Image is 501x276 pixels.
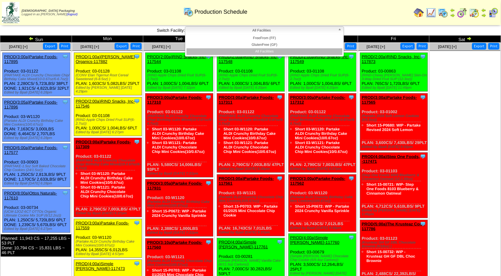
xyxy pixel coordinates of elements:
[426,8,436,18] img: line_graph.gif
[277,94,283,100] img: Tooltip
[3,144,70,187] div: Product: 03-00903 PLAN: 1,250CS / 2,813LBS / 9PLT DONE: 1,170CS / 2,633LBS / 8PLT
[145,179,213,237] div: Product: 03-W1120 PLAN: 2,388CS / 1,000LBS
[348,234,355,241] img: Tooltip
[223,141,276,154] a: Short 03-W1121: Partake ALDI Crunchy Chocolate Chip Mini Cookies(10/0.67oz)
[147,54,206,64] a: PROD(2:00a)RIND Snacks, Inc-117544
[74,53,142,95] div: Product: 03-01128 PLAN: 1,603CS / 5,082LBS / 25PLT
[9,45,27,49] a: [DATE] [+]
[295,127,347,140] a: Short 03-W1120: Partake ALDI Crunchy Birthday Cake Mini Cookies(10/0.67oz)
[187,42,342,48] li: GlutenFree (GF)
[219,176,274,186] a: PROD(3:00a)Partake Foods-117561
[134,220,140,226] img: Tooltip
[290,167,356,171] div: Edited by Bpali [DATE] 6:27pm
[469,8,479,18] img: calendarinout.gif
[29,36,34,41] img: arrowleft.gif
[438,8,448,18] img: calendarprod.gif
[348,175,355,182] img: Tooltip
[76,240,142,247] div: (Partake ALDI Crunchy Birthday Cake Mini Cookies(10/0.67oz))
[0,36,72,43] td: Sun
[472,43,486,50] button: Export
[145,93,213,177] div: Product: 03-01122 PLAN: 5,580CS / 14,006LBS / 93PLT
[362,173,428,181] div: (Step One Foods 5003 Blueberry & Cinnamon Oatmeal (12-1.59oz)
[152,45,171,49] a: [DATE] [+]
[147,73,213,81] div: (RIND Apple Chips Dried Fruit SUP(6-2.7oz))
[76,140,131,149] a: PROD(3:00a)Partake Foods-117309
[205,94,212,100] img: Tooltip
[134,260,140,267] img: Tooltip
[4,136,70,140] div: Edited by Bpali [DATE] 6:28pm
[488,8,498,18] img: calendarcustomer.gif
[362,95,417,105] a: PROD(3:00a)Partake Foods-117565
[290,95,345,105] a: PROD(3:00a)Partake Foods-117312
[152,209,206,218] a: Short 15-P0672: WIP - Partake 2024 Crunchy Vanilla Sprinkle
[362,54,421,64] a: PROD(2:00a)RIND Snacks, Inc-117873
[217,175,285,236] div: Product: 03-W1121 PLAN: 16,743CS / 7,012LBS
[288,175,356,232] div: Product: 03-W1120 PLAN: 16,743CS / 7,012LBS
[288,93,356,173] div: Product: 03-01122 PLAN: 2,790CS / 7,003LBS / 47PLT
[367,45,385,49] a: [DATE] [+]
[205,239,212,245] img: Tooltip
[147,259,213,267] div: (Partake ALDI Crunchy Chocolate Chip Mini Cookies(10/0.67oz))
[152,141,204,154] a: Short 03-W1121: Partake ALDI Crunchy Chocolate Chip Mini Cookies(10/0.67oz)
[147,95,202,105] a: PROD(3:00a)Partake Foods-117310
[4,227,70,231] div: Edited by Bpali [DATE] 6:27pm
[358,36,429,43] td: Fri
[76,86,142,93] div: Edited by [PERSON_NAME] [DATE] 4:29pm
[290,86,356,90] div: Edited by Bpali [DATE] 4:20pm
[147,240,202,250] a: PROD(3:10a)Partake Foods-117560
[76,221,129,230] a: PROD(3:00a)Partake Foods-117559
[367,182,419,196] a: Short 15-00721: WIP- Step One Foods 8103 Blueberry & Cinnamon Oatmeal
[295,204,349,213] a: Short 15-P0672: WIP - Partake 2024 Crunchy Vanilla Sprinkle
[74,138,142,217] div: Product: 03-01122 PLAN: 2,790CS / 7,003LBS / 47PLT
[4,91,70,94] div: Edited by Bpali [DATE] 6:28pm
[219,95,274,105] a: PROD(3:00a)Partake Foods-117311
[3,189,70,233] div: Product: 03-00734 PLAN: 1,250CS / 5,720LBS / 6PLT DONE: 1,239CS / 5,670LBS / 6PLT
[76,130,142,134] div: Edited by Bpali [DATE] 6:27pm
[362,222,425,231] a: PROD(5:00a)The Krusteaz Com-117786
[4,210,70,217] div: (UCM-12OZ-6CT OTTOs Organic Ultimate Cookie Mix SUP (6/12.2oz))
[290,254,356,262] div: (Simple [PERSON_NAME] Chocolate Chip Cookie (6/9.4oz Cartons))
[288,53,356,92] div: Product: 03-01108 PLAN: 1,000CS / 1,004LBS / 6PLT
[219,195,285,203] div: (Partake ALDI Crunchy Chocolate Chip Mini Cookies(10/0.67oz))
[219,54,278,64] a: PROD(2:00a)RIND Snacks, Inc-117548
[67,13,78,16] a: (logout)
[76,118,142,126] div: (RIND Apple Chips Dried Fruit SUP(6-2.7oz))
[420,153,426,160] img: Tooltip
[290,195,356,203] div: (Partake ALDI Crunchy Birthday Cake Mini Cookies(10/0.67oz))
[59,43,70,50] button: Print
[295,141,348,154] a: Short 03-W1121: Partake ALDI Crunchy Chocolate Chip Mini Cookies(10/0.67oz)
[81,185,133,198] a: Short 03-W1121: Partake ALDI Crunchy Chocolate Chip Mini Cookies(10/0.67oz)
[147,231,213,235] div: Edited by Bpali [DATE] 7:32pm
[488,43,499,50] button: Print
[76,261,125,271] a: PROD(4:00a)Simple [PERSON_NAME]-117473
[217,53,285,92] div: Product: 03-01108 PLAN: 1,000CS / 1,004LBS / 6PLT
[420,94,426,100] img: Tooltip
[450,8,455,13] img: arrowleft.gif
[62,53,68,60] img: Tooltip
[217,93,285,173] div: Product: 03-01122 PLAN: 2,790CS / 7,003LBS / 47PLT
[43,43,57,50] button: Export
[147,200,213,208] div: (Partake ALDI Crunchy Birthday Cake Mini Cookies(10/0.67oz))
[362,154,420,164] a: PROD(4:00a)Step One Foods, -117471
[3,53,70,96] div: Product: 03-01122 PLAN: 2,280CS / 5,723LBS / 38PLT DONE: 1,921CS / 4,822LBS / 32PLT
[4,119,70,127] div: (Partake ALDI Crunchy Birthday Cake Mini Cookies(10/0.67oz))
[188,27,335,34] span: All Facilities
[4,191,57,200] a: PROD(8:00a)Ottos Naturals-117610
[420,221,426,227] img: Tooltip
[417,43,428,50] button: Print
[290,54,349,64] a: PROD(2:00a)RIND Snacks, Inc-117549
[22,9,75,13] span: [DEMOGRAPHIC_DATA] Packaging
[81,45,99,49] a: [DATE] [+]
[362,241,428,248] div: (Krusteaz GH GF DBL Chocolate Brownie (8/18oz) )
[414,8,424,18] img: home.gif
[134,139,140,145] img: Tooltip
[450,13,455,18] img: arrowright.gif
[183,7,194,17] img: calendarprod.gif
[360,153,428,218] div: Product: 03-01103 PLAN: 4,712CS / 5,610LBS / 9PLT
[147,114,213,126] div: (PARTAKE ALDI Crunchy Chocolate Chip/ Birthday Cake Mixed(10-0.67oz/6-6.7oz))
[219,167,285,171] div: Edited by Bpali [DATE] 6:26pm
[219,231,285,234] div: Edited by Bpali [DATE] 9:37pm
[348,53,355,60] img: Tooltip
